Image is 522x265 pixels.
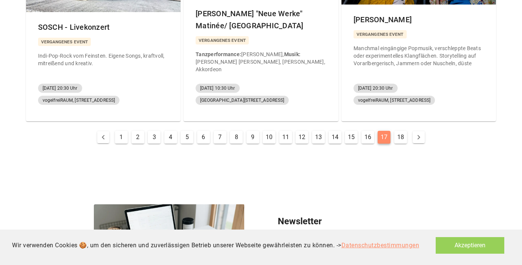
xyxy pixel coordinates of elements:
[312,131,325,144] button: Goto Page 13
[196,51,241,57] strong: Tanzperformance:
[358,96,430,105] span: vogelfreiRAUM, [STREET_ADDRESS]
[43,84,78,93] span: [DATE] 20:30 Uhr
[329,131,341,144] button: Goto Page 14
[38,38,91,46] h5: VERGANGENES EVENT
[436,237,504,254] button: Akzeptieren
[164,131,177,144] button: Goto Page 4
[347,8,490,32] div: [PERSON_NAME]
[394,131,407,144] button: Goto Page 18
[378,131,390,144] button: Current Page, Page 17
[32,15,175,39] div: SOSCH - Livekonzert
[246,131,259,144] button: Goto Page 9
[284,51,301,57] strong: Musik:
[200,84,235,93] span: [DATE] 10:30 Uhr
[278,214,391,231] h2: Newsletter
[295,131,308,144] button: Goto Page 12
[26,129,496,146] nav: Pagination Navigation
[358,84,393,93] span: [DATE] 20:30 Uhr
[345,131,358,144] button: Goto Page 15
[196,36,249,44] h5: VERGANGENES EVENT
[413,131,425,143] button: Next page
[354,44,484,67] p: Manchmal eingängige Popmusik, verschleppte Beats oder experimentelles Klangflächen. Storytelling ...
[38,52,169,67] p: Indi-Pop-Rock vom Feinsten. Eigene Songs, kraftvoll, mitreißend und kreativ.
[190,2,332,38] div: [PERSON_NAME] "Neue Werke" Matinée/ [GEOGRAPHIC_DATA]
[115,131,128,144] button: Goto Page 1
[196,51,326,73] div: [PERSON_NAME], [PERSON_NAME] [PERSON_NAME], [PERSON_NAME], Akkordeon
[200,96,284,105] span: [GEOGRAPHIC_DATA][STREET_ADDRESS]
[361,131,374,144] button: Goto Page 16
[214,131,227,144] button: Goto Page 7
[279,131,292,144] button: Goto Page 11
[132,131,144,144] button: Goto Page 2
[263,131,276,144] button: Goto Page 10
[354,30,407,38] h5: VERGANGENES EVENT
[230,131,243,144] button: Goto Page 8
[12,241,419,250] div: Wir verwenden Cookies 🍪, um den sicheren und zuverlässigen Betrieb unserer Webseite gewährleisten...
[341,242,419,249] a: Datenschutzbestimmungen
[97,131,109,143] button: Previous page
[181,131,193,144] button: Goto Page 5
[43,96,115,105] span: vogelfreiRAUM, [STREET_ADDRESS]
[148,131,161,144] button: Goto Page 3
[197,131,210,144] button: Goto Page 6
